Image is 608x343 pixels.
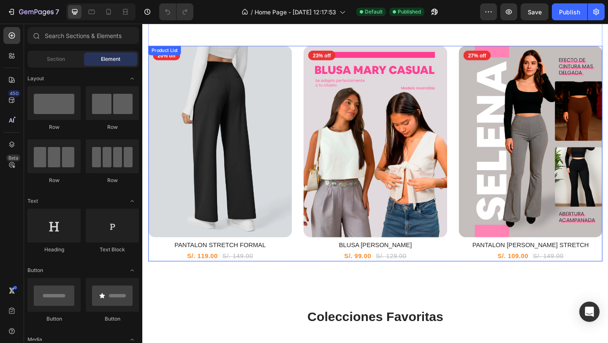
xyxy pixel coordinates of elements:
button: Save [521,3,548,20]
div: Undo/Redo [159,3,193,20]
span: Layout [27,75,44,82]
pre: 23% off [180,29,210,40]
button: Publish [552,3,587,20]
span: Save [528,8,542,16]
span: Toggle open [125,264,139,277]
p: 7 [55,7,59,17]
div: Button [27,315,81,323]
div: Heading [27,246,81,253]
div: S/. 129.00 [253,248,288,259]
div: Row [86,123,139,131]
div: Button [86,315,139,323]
div: S/. 109.00 [385,248,421,259]
span: Toggle open [125,72,139,85]
span: Toggle open [125,194,139,208]
span: Section [47,55,65,63]
div: Publish [559,8,580,16]
a: BLUSA [PERSON_NAME] [175,236,331,246]
a: PANTALON [PERSON_NAME] STRETCH [344,236,500,246]
span: / [251,8,253,16]
button: 7 [3,3,63,20]
input: Search Sections & Elements [27,27,139,44]
div: S/. 99.00 [219,248,250,259]
span: Text [27,197,38,205]
a: BLUSA MARY CASUAL [175,24,331,232]
span: Element [101,55,120,63]
span: Published [398,8,421,16]
div: Product List [8,25,40,33]
div: Row [27,177,81,184]
div: Beta [6,155,20,161]
a: PANTALON SELENA STRETCH [344,24,500,232]
div: Open Intercom Messenger [579,302,600,322]
iframe: Design area [142,24,608,343]
pre: 27% off [349,29,379,40]
h2: Colecciones Favoritas [8,309,498,329]
div: Row [86,177,139,184]
span: Default [365,8,383,16]
div: 450 [8,90,20,97]
div: Row [27,123,81,131]
span: Button [27,267,43,274]
div: Text Block [86,246,139,253]
span: Home Page - [DATE] 12:17:53 [255,8,336,16]
div: S/. 149.00 [424,248,459,259]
